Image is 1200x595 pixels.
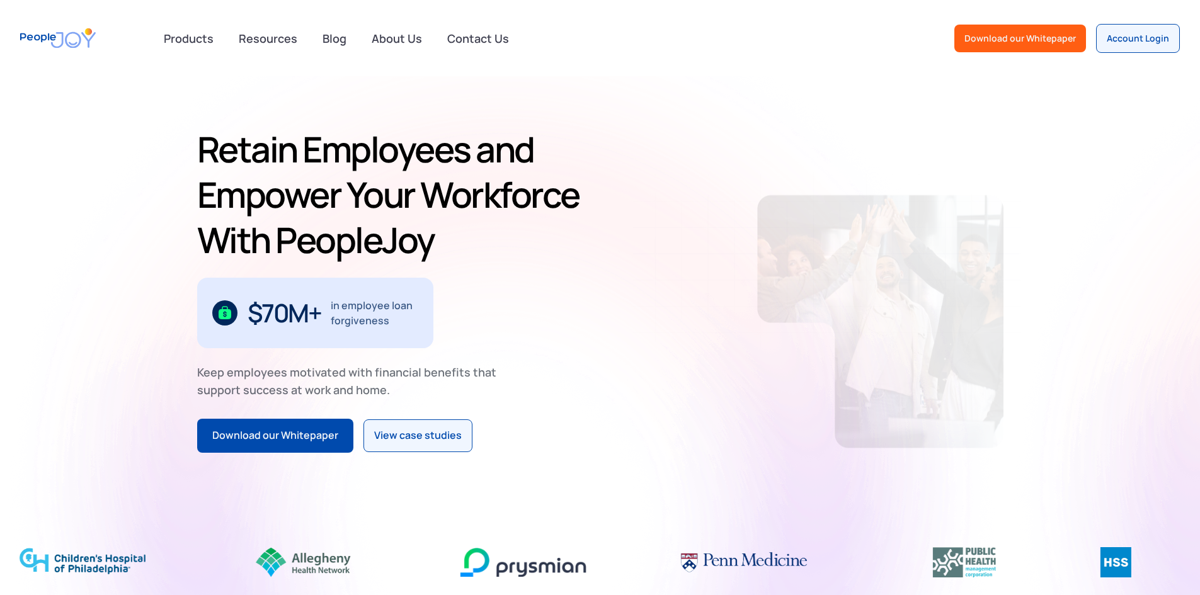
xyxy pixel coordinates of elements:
[197,278,433,348] div: 1 / 3
[1107,32,1169,45] div: Account Login
[757,195,1003,448] img: Retain-Employees-PeopleJoy
[156,26,221,51] div: Products
[374,428,462,444] div: View case studies
[363,419,472,452] a: View case studies
[197,363,507,399] div: Keep employees motivated with financial benefits that support success at work and home.
[212,428,338,444] div: Download our Whitepaper
[364,25,430,52] a: About Us
[964,32,1076,45] div: Download our Whitepaper
[20,20,96,56] a: home
[248,303,321,323] div: $70M+
[231,25,305,52] a: Resources
[197,419,353,453] a: Download our Whitepaper
[197,127,595,263] h1: Retain Employees and Empower Your Workforce With PeopleJoy
[954,25,1086,52] a: Download our Whitepaper
[315,25,354,52] a: Blog
[331,298,418,328] div: in employee loan forgiveness
[440,25,517,52] a: Contact Us
[1096,24,1180,53] a: Account Login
